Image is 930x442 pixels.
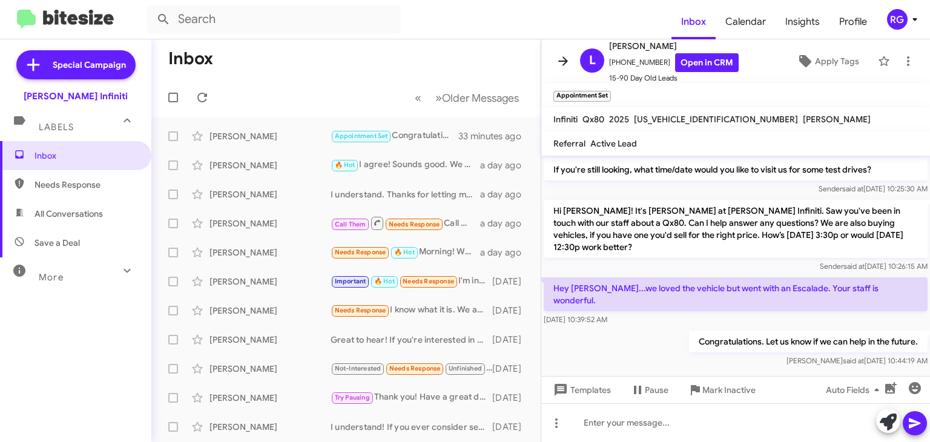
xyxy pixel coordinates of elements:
button: Previous [407,85,429,110]
button: Templates [541,379,621,401]
span: Older Messages [442,91,519,105]
span: [US_VEHICLE_IDENTIFICATION_NUMBER] [634,114,798,125]
span: said at [843,262,865,271]
span: Labels [39,122,74,133]
div: [PERSON_NAME] [209,159,331,171]
button: Auto Fields [816,379,894,401]
div: I know what it is. We are great [331,303,492,317]
span: Try Pausing [335,394,370,401]
span: Call Them [335,220,366,228]
nav: Page navigation example [408,85,526,110]
button: RG [877,9,917,30]
span: 15-90 Day Old Leads [609,72,739,84]
button: Pause [621,379,678,401]
div: [PERSON_NAME] [209,421,331,433]
span: Needs Response [35,179,137,191]
div: a day ago [480,246,531,259]
h1: Inbox [168,49,213,68]
div: I understand! If you ever consider selling your QX80 in the future, feel free to reach out. We're... [331,421,492,433]
input: Search [147,5,401,34]
span: 🔥 Hot [394,248,415,256]
span: Needs Response [403,277,454,285]
a: Insights [776,4,829,39]
span: Mark Inactive [702,379,756,401]
span: Pause [645,379,668,401]
span: said at [842,184,863,193]
span: [PERSON_NAME] [609,39,739,53]
button: Mark Inactive [678,379,765,401]
div: a day ago [480,159,531,171]
a: Inbox [671,4,716,39]
span: Active Lead [590,138,637,149]
span: Inbox [35,150,137,162]
span: Infiniti [553,114,578,125]
span: Templates [551,379,611,401]
div: I'm in [US_STATE] working [331,274,492,288]
span: Sender [DATE] 10:26:15 AM [820,262,928,271]
div: I agree! Sounds good. We can meet at 4. [331,158,480,172]
small: Appointment Set [553,91,611,102]
p: Congratulations. Let us know if we can help in the future. [689,331,928,352]
div: [PERSON_NAME] [209,275,331,288]
p: Hi [PERSON_NAME]! It's [PERSON_NAME] at [PERSON_NAME] Infiniti. Saw you've been in touch with our... [544,200,928,258]
div: [PERSON_NAME] [209,188,331,200]
button: Next [428,85,526,110]
span: Apply Tags [815,50,859,72]
p: Hey [PERSON_NAME]...we loved the vehicle but went with an Escalade. Your staff is wonderful. [544,277,928,311]
div: [PERSON_NAME] [209,392,331,404]
span: Important [335,277,366,285]
div: [DATE] [492,363,531,375]
span: Special Campaign [53,59,126,71]
span: Save a Deal [35,237,80,249]
span: Appointment Set [335,132,388,140]
span: « [415,90,421,105]
div: Great to hear! If you're interested in selling your vehicle, let's schedule a time for you to bri... [331,334,492,346]
span: Referral [553,138,585,149]
div: Congratulations. Let us know if we can help in the future. [331,129,458,143]
a: Special Campaign [16,50,136,79]
div: Call me we can talk [331,216,480,231]
div: a day ago [480,217,531,229]
div: No [331,361,492,375]
div: [PERSON_NAME] [209,305,331,317]
span: 🔥 Hot [374,277,395,285]
span: Auto Fields [826,379,884,401]
div: a day ago [480,188,531,200]
a: Calendar [716,4,776,39]
span: Needs Response [335,248,386,256]
div: [PERSON_NAME] [209,246,331,259]
span: Unfinished [449,364,482,372]
div: 33 minutes ago [458,130,531,142]
div: I understand. Thanks for letting me know. Have a great day! [331,188,480,200]
span: All Conversations [35,208,103,220]
div: [DATE] [492,334,531,346]
div: Thank you! Have a great day. [331,391,492,404]
span: More [39,272,64,283]
div: [PERSON_NAME] [209,217,331,229]
span: Needs Response [389,364,441,372]
div: RG [887,9,908,30]
span: Not-Interested [335,364,381,372]
div: [PERSON_NAME] Infiniti [24,90,128,102]
span: 🔥 Hot [335,161,355,169]
div: [DATE] [492,305,531,317]
span: [PHONE_NUMBER] [609,53,739,72]
span: [DATE] 10:39:52 AM [544,315,607,324]
span: [PERSON_NAME] [803,114,871,125]
div: Morning! We haven't tried yet. [331,245,480,259]
div: [DATE] [492,275,531,288]
span: Needs Response [389,220,440,228]
div: [PERSON_NAME] [209,363,331,375]
span: 2025 [609,114,629,125]
a: Profile [829,4,877,39]
span: Needs Response [335,306,386,314]
span: Sender [DATE] 10:25:30 AM [819,184,928,193]
div: [PERSON_NAME] [209,130,331,142]
span: » [435,90,442,105]
div: [DATE] [492,392,531,404]
button: Apply Tags [783,50,872,72]
span: Qx80 [582,114,604,125]
a: Open in CRM [675,53,739,72]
